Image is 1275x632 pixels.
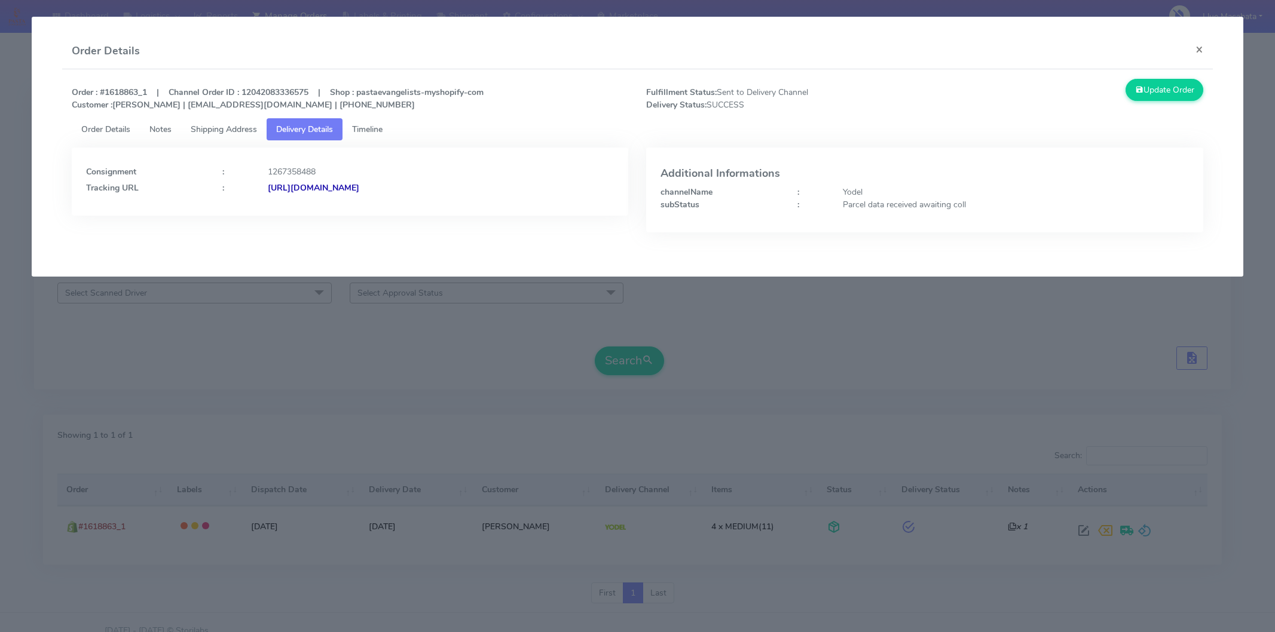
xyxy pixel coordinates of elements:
[222,166,224,177] strong: :
[797,186,799,198] strong: :
[661,186,713,198] strong: channelName
[191,124,257,135] span: Shipping Address
[86,182,139,194] strong: Tracking URL
[222,182,224,194] strong: :
[72,43,140,59] h4: Order Details
[646,87,717,98] strong: Fulfillment Status:
[834,198,1198,211] div: Parcel data received awaiting coll
[834,186,1198,198] div: Yodel
[72,99,112,111] strong: Customer :
[661,168,1189,180] h4: Additional Informations
[646,99,707,111] strong: Delivery Status:
[276,124,333,135] span: Delivery Details
[661,199,699,210] strong: subStatus
[1126,79,1203,101] button: Update Order
[352,124,383,135] span: Timeline
[259,165,623,178] div: 1267358488
[1186,33,1213,65] button: Close
[268,182,359,194] strong: [URL][DOMAIN_NAME]
[72,87,484,111] strong: Order : #1618863_1 | Channel Order ID : 12042083336575 | Shop : pastaevangelists-myshopify-com [P...
[86,166,136,177] strong: Consignment
[149,124,172,135] span: Notes
[81,124,130,135] span: Order Details
[637,86,925,111] span: Sent to Delivery Channel SUCCESS
[72,118,1203,140] ul: Tabs
[797,199,799,210] strong: :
